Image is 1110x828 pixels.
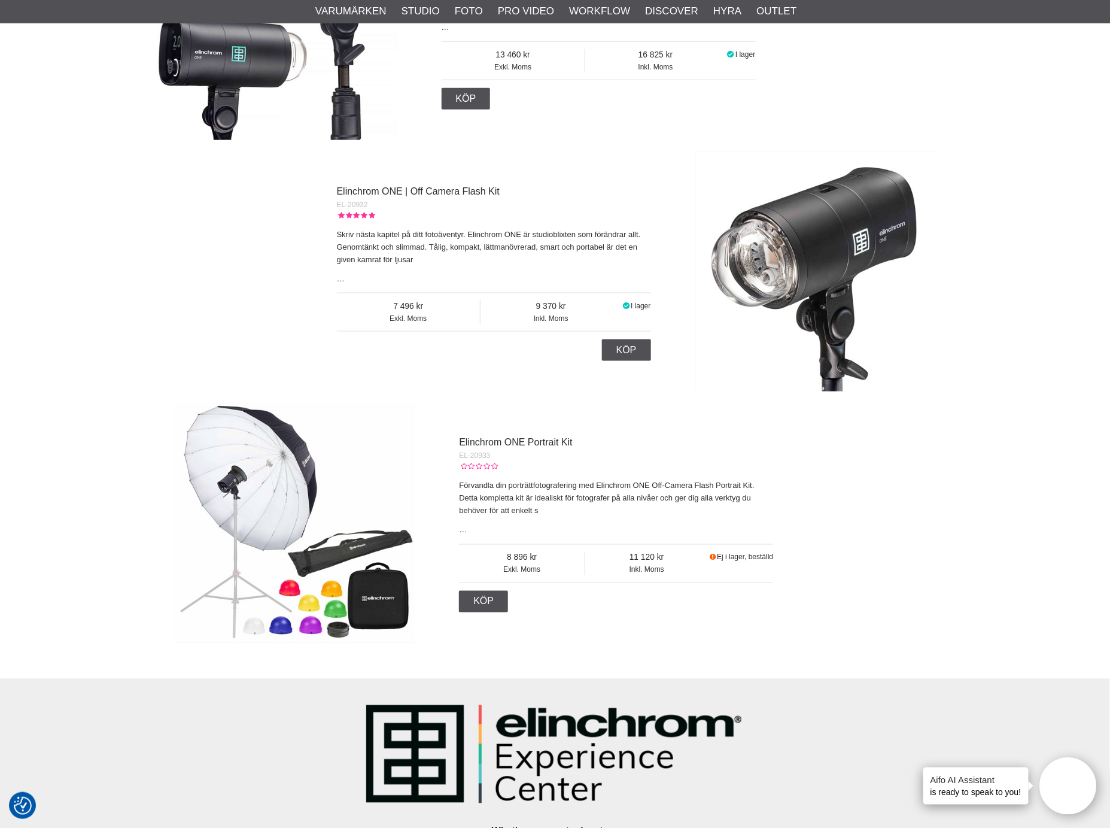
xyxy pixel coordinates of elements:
a: Köp [442,88,491,110]
span: EL-20933 [459,452,490,460]
i: I lager [621,302,631,310]
a: Discover [645,4,698,19]
img: Revisit consent button [14,797,32,815]
img: Elinchrom Experience Center | Aifo AB [366,702,744,808]
span: Inkl. Moms [585,62,726,72]
a: Köp [602,339,651,361]
span: I lager [735,50,755,59]
span: 13 460 [442,49,585,62]
div: is ready to speak to you! [923,768,1029,805]
span: 8 896 [459,552,585,565]
span: 16 825 [585,49,726,62]
img: Elinchrom ONE Portrait Kit [175,404,414,643]
a: Outlet [756,4,796,19]
p: Skriv nästa kapitel på ditt fotoäventyr. Elinchrom ONE är studioblixten som förändrar allt. Genom... [337,229,651,266]
span: EL-20932 [337,201,368,209]
span: I lager [631,302,650,310]
span: 7 496 [337,301,480,313]
div: Kundbetyg: 5.00 [337,210,375,221]
a: … [337,274,345,283]
span: Inkl. Moms [585,565,708,575]
a: Foto [455,4,483,19]
a: Studio [402,4,440,19]
a: Hyra [713,4,741,19]
a: Elinchrom ONE Portrait Kit [459,438,572,448]
i: Beställd [708,553,717,562]
span: Exkl. Moms [459,565,585,575]
a: Workflow [569,4,630,19]
a: Varumärken [315,4,387,19]
span: Ej i lager, beställd [717,553,773,562]
a: Köp [459,591,508,612]
img: Elinchrom ONE | Off Camera Flash Kit [696,152,935,392]
a: … [459,526,467,535]
button: Samtyckesinställningar [14,795,32,817]
span: 11 120 [585,552,708,565]
span: Inkl. Moms [481,313,621,324]
a: Elinchrom ONE | Off Camera Flash Kit [337,186,500,196]
a: Pro Video [498,4,554,19]
i: I lager [726,50,735,59]
span: Exkl. Moms [337,313,480,324]
h4: Aifo AI Assistant [930,774,1021,786]
span: Exkl. Moms [442,62,585,72]
div: Kundbetyg: 0 [459,462,497,472]
p: Förvandla din porträttfotografering med Elinchrom ONE Off-Camera Flash Portrait Kit. Detta komple... [459,480,773,517]
a: … [442,23,449,32]
span: 9 370 [481,301,621,313]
